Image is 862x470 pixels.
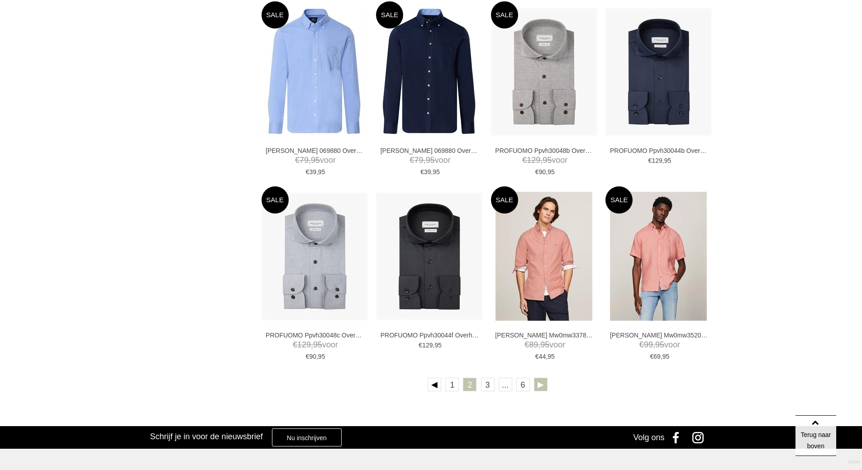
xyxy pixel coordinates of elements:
a: Instagram [689,426,712,449]
span: , [538,340,540,349]
img: PROFUOMO Ppvh30044b Overhemden [605,8,712,136]
span: voor [495,339,595,351]
span: 95 [548,353,555,360]
span: , [316,168,318,176]
a: 2 [463,378,476,391]
a: Divide [848,456,860,468]
span: 69 [653,353,661,360]
a: [PERSON_NAME] 069880 Overhemden [266,147,365,155]
span: 99 [644,340,653,349]
span: 79 [300,156,309,165]
a: PROFUOMO Ppvh30044b Overhemden [610,147,710,155]
a: 6 [516,378,530,391]
a: Facebook [667,426,689,449]
a: Terug naar boven [795,415,836,456]
span: € [648,157,652,164]
span: , [309,156,311,165]
span: 79 [414,156,424,165]
span: € [522,156,527,165]
span: € [295,156,300,165]
span: , [662,157,664,164]
span: , [433,342,434,349]
span: 129 [297,340,311,349]
span: 95 [655,340,664,349]
span: 95 [311,156,320,165]
span: 95 [540,340,549,349]
img: TOMMY HILFIGER Mw0mw35207 Overhemden [610,192,707,321]
span: , [316,353,318,360]
span: ... [499,378,512,391]
span: 95 [426,156,435,165]
span: € [524,340,529,349]
span: , [311,340,313,349]
span: 95 [433,168,440,176]
span: 44 [539,353,546,360]
span: 90 [309,353,316,360]
span: € [419,342,422,349]
span: 95 [662,353,670,360]
span: 95 [434,342,442,349]
span: € [293,340,297,349]
span: , [653,340,655,349]
a: 1 [445,378,459,391]
span: 129 [527,156,540,165]
span: voor [610,339,710,351]
span: 95 [543,156,552,165]
span: € [410,156,414,165]
span: , [546,168,548,176]
span: € [420,168,424,176]
a: Nu inschrijven [272,428,342,446]
span: , [546,353,548,360]
a: PROFUOMO Ppvh30044f Overhemden [381,331,480,339]
span: 95 [664,157,672,164]
img: PROFUOMO Ppvh30048c Overhemden [262,193,368,320]
a: 3 [481,378,495,391]
img: Campbell 069880 Overhemden [262,7,366,136]
a: PROFUOMO Ppvh30048b Overhemden [495,147,595,155]
img: PROFUOMO Ppvh30044f Overhemden [376,193,482,320]
span: voor [266,155,365,166]
span: € [306,353,310,360]
span: € [535,353,539,360]
img: PROFUOMO Ppvh30048b Overhemden [491,8,597,136]
a: [PERSON_NAME] Mw0mw35207 Overhemden [610,331,710,339]
span: , [424,156,426,165]
a: PROFUOMO Ppvh30048c Overhemden [266,331,365,339]
span: voor [495,155,595,166]
span: 39 [309,168,316,176]
span: € [535,168,539,176]
span: 89 [529,340,538,349]
h3: Schrijf je in voor de nieuwsbrief [150,432,263,442]
span: 95 [318,353,325,360]
span: 129 [652,157,662,164]
span: 95 [548,168,555,176]
span: € [650,353,654,360]
img: TOMMY HILFIGER Mw0mw33782 Overhemden [495,192,592,321]
span: voor [266,339,365,351]
span: voor [381,155,480,166]
span: 129 [422,342,433,349]
span: € [306,168,310,176]
span: , [661,353,662,360]
span: 95 [313,340,322,349]
div: Volg ons [633,426,664,449]
span: , [540,156,543,165]
span: 90 [539,168,546,176]
span: € [639,340,644,349]
img: Campbell 069880 Overhemden [377,7,481,136]
a: [PERSON_NAME] 069880 Overhemden [381,147,480,155]
span: 39 [424,168,431,176]
span: 95 [318,168,325,176]
span: , [431,168,433,176]
a: [PERSON_NAME] Mw0mw33782 Overhemden [495,331,595,339]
